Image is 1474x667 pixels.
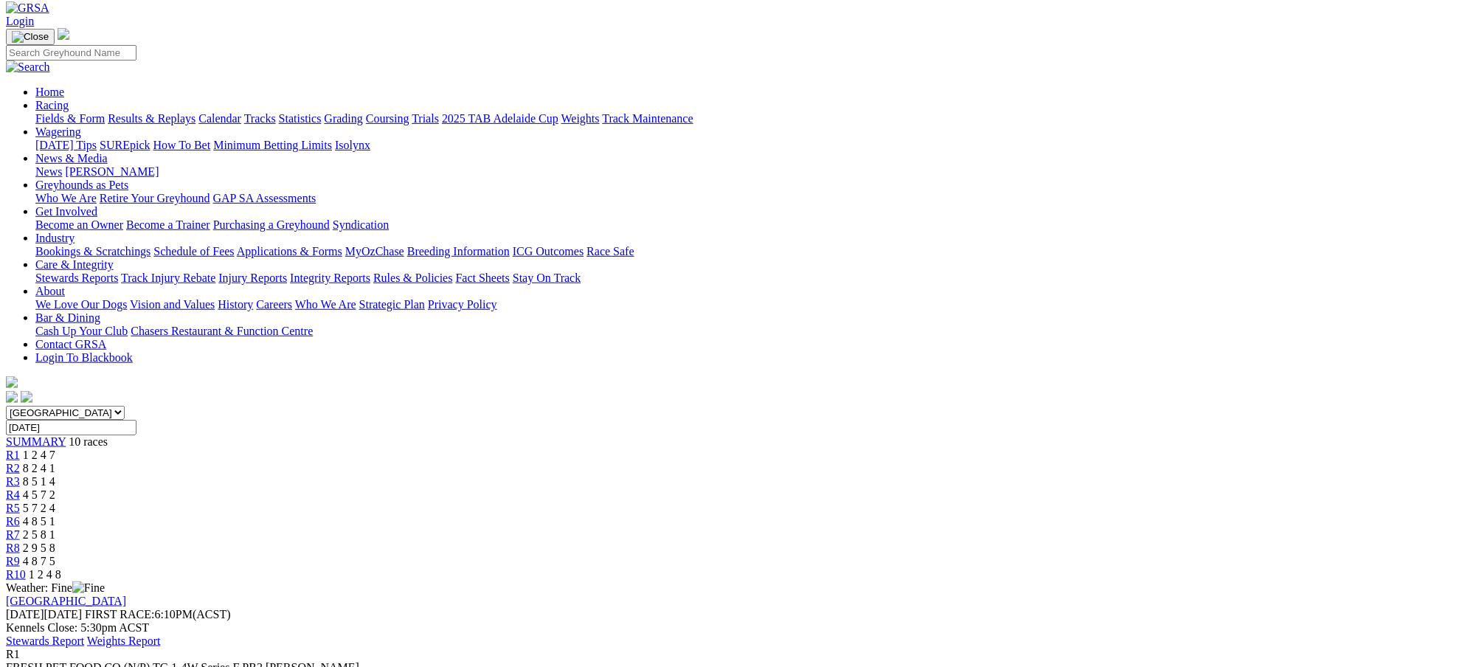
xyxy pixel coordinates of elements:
a: Isolynx [335,139,370,151]
a: R5 [6,502,20,514]
a: SUREpick [100,139,150,151]
a: GAP SA Assessments [213,192,316,204]
a: Industry [35,232,75,244]
a: R7 [6,528,20,541]
a: Greyhounds as Pets [35,179,128,191]
a: Injury Reports [218,272,287,284]
img: logo-grsa-white.png [6,376,18,388]
a: Stewards Reports [35,272,118,284]
a: Privacy Policy [428,298,497,311]
div: Bar & Dining [35,325,1468,338]
img: Search [6,61,50,74]
a: Rules & Policies [373,272,453,284]
a: Stay On Track [513,272,581,284]
div: Wagering [35,139,1468,152]
input: Search [6,45,136,61]
a: Become an Owner [35,218,123,231]
input: Select date [6,420,136,435]
a: R6 [6,515,20,528]
a: Syndication [333,218,389,231]
span: [DATE] [6,608,44,621]
div: Get Involved [35,218,1468,232]
span: 2 5 8 1 [23,528,55,541]
span: 5 7 2 4 [23,502,55,514]
a: R2 [6,462,20,474]
a: MyOzChase [345,245,404,258]
span: [DATE] [6,608,82,621]
div: Greyhounds as Pets [35,192,1468,205]
img: twitter.svg [21,391,32,403]
span: 8 2 4 1 [23,462,55,474]
a: Weights [561,112,600,125]
a: [GEOGRAPHIC_DATA] [6,595,126,607]
span: 6:10PM(ACST) [85,608,231,621]
a: Retire Your Greyhound [100,192,210,204]
img: Close [12,31,49,43]
a: Minimum Betting Limits [213,139,332,151]
div: Racing [35,112,1468,125]
a: Trials [412,112,439,125]
a: SUMMARY [6,435,66,448]
a: R3 [6,475,20,488]
a: Stewards Report [6,635,84,647]
a: Get Involved [35,205,97,218]
a: Careers [256,298,292,311]
div: About [35,298,1468,311]
a: Applications & Forms [237,245,342,258]
a: ICG Outcomes [513,245,584,258]
a: R8 [6,542,20,554]
img: Fine [72,581,105,595]
a: 2025 TAB Adelaide Cup [442,112,558,125]
a: Wagering [35,125,81,138]
a: Purchasing a Greyhound [213,218,330,231]
a: News & Media [35,152,108,165]
a: How To Bet [153,139,211,151]
span: 1 2 4 8 [29,568,61,581]
a: R10 [6,568,26,581]
a: Who We Are [295,298,356,311]
img: GRSA [6,1,49,15]
a: Breeding Information [407,245,510,258]
a: [PERSON_NAME] [65,165,159,178]
a: Calendar [198,112,241,125]
span: 4 8 7 5 [23,555,55,567]
a: R4 [6,488,20,501]
a: Contact GRSA [35,338,106,350]
a: Cash Up Your Club [35,325,128,337]
a: Fact Sheets [456,272,510,284]
span: 4 5 7 2 [23,488,55,501]
a: About [35,285,65,297]
a: Weights Report [87,635,161,647]
a: Login [6,15,34,27]
a: Results & Replays [108,112,196,125]
a: Bookings & Scratchings [35,245,150,258]
a: Login To Blackbook [35,351,133,364]
img: facebook.svg [6,391,18,403]
a: Chasers Restaurant & Function Centre [131,325,313,337]
div: News & Media [35,165,1468,179]
a: Track Maintenance [603,112,693,125]
a: Track Injury Rebate [121,272,215,284]
a: R9 [6,555,20,567]
div: Kennels Close: 5:30pm ACST [6,621,1468,635]
a: Become a Trainer [126,218,210,231]
a: Vision and Values [130,298,215,311]
span: 2 9 5 8 [23,542,55,554]
span: FIRST RACE: [85,608,154,621]
span: R1 [6,648,20,660]
a: Schedule of Fees [153,245,234,258]
div: Care & Integrity [35,272,1468,285]
a: Bar & Dining [35,311,100,324]
button: Toggle navigation [6,29,55,45]
a: R1 [6,449,20,461]
a: Fields & Form [35,112,105,125]
a: Tracks [244,112,276,125]
a: Who We Are [35,192,97,204]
